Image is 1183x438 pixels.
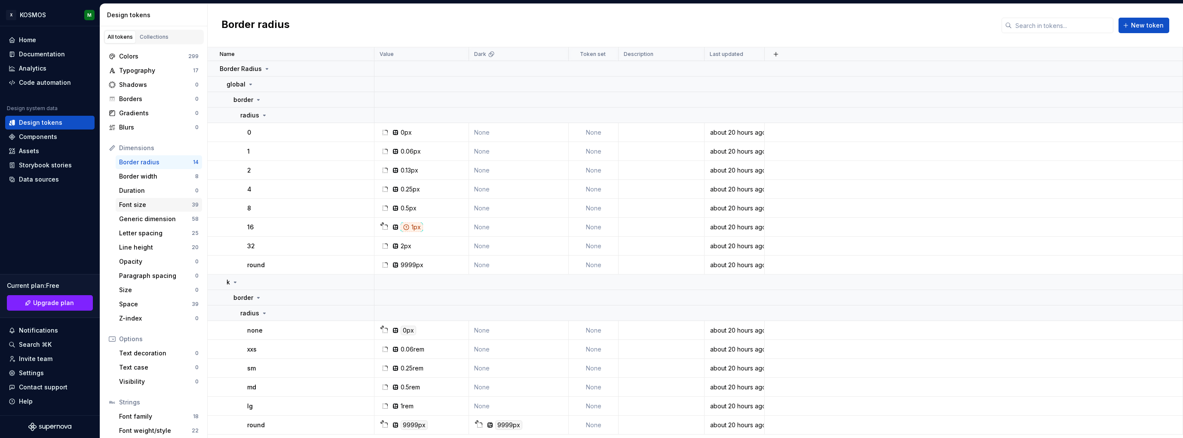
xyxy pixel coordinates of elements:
p: 0 [247,128,251,137]
div: 18 [193,413,199,420]
div: 0.25px [401,185,420,194]
button: Notifications [5,324,95,337]
div: 299 [188,53,199,60]
p: Dark [474,51,486,58]
div: Options [119,335,199,343]
a: Letter spacing25 [116,226,202,240]
p: k [227,278,230,287]
div: Space [119,300,192,308]
a: Typography17 [105,64,202,77]
div: Gradients [119,109,195,117]
a: Invite team [5,352,95,366]
a: Border width8 [116,170,202,183]
a: Supernova Logo [28,423,71,431]
div: Typography [119,66,193,75]
a: Text case0 [116,361,202,374]
td: None [469,256,569,275]
div: Duration [119,186,195,195]
td: None [569,180,619,199]
div: Border width [119,172,195,181]
a: Line height20 [116,241,202,254]
a: Storybook stories [5,158,95,172]
div: Paragraph spacing [119,271,195,280]
a: Opacity0 [116,255,202,268]
a: Paragraph spacing0 [116,269,202,283]
button: XKOSMOSM [2,6,98,24]
div: 0 [195,258,199,265]
a: Z-index0 [116,312,202,325]
td: None [569,199,619,218]
td: None [569,397,619,416]
p: Border Radius [220,65,262,73]
div: 39 [192,201,199,208]
div: about 20 hours ago [705,128,764,137]
div: Components [19,133,57,141]
p: 8 [247,204,251,213]
a: Visibility0 [116,375,202,389]
a: Font size39 [116,198,202,212]
div: 20 [192,244,199,251]
div: 0 [195,287,199,293]
a: Space39 [116,297,202,311]
p: Last updated [710,51,743,58]
td: None [569,142,619,161]
td: None [569,161,619,180]
div: 0 [195,96,199,102]
div: Current plan : Free [7,281,93,290]
div: Blurs [119,123,195,132]
div: Analytics [19,64,46,73]
td: None [469,321,569,340]
p: sm [247,364,256,373]
td: None [569,218,619,237]
a: Code automation [5,76,95,89]
div: Contact support [19,383,67,392]
div: Design system data [7,105,58,112]
p: Description [624,51,653,58]
div: Font weight/style [119,426,192,435]
div: Home [19,36,36,44]
div: 0 [195,110,199,117]
div: Border radius [119,158,193,167]
div: 0.5px [401,204,417,213]
td: None [569,340,619,359]
div: Data sources [19,175,59,184]
a: Size0 [116,283,202,297]
h2: Border radius [221,18,290,33]
a: Shadows0 [105,78,202,92]
td: None [469,397,569,416]
div: about 20 hours ago [705,204,764,213]
div: Colors [119,52,188,61]
div: 0 [195,315,199,322]
div: 0px [401,326,416,335]
div: 9999px [401,261,423,269]
div: 0 [195,364,199,371]
div: 2px [401,242,411,250]
a: Design tokens [5,116,95,130]
button: Search ⌘K [5,338,95,352]
div: about 20 hours ago [705,261,764,269]
span: New token [1131,21,1164,30]
p: radius [240,309,259,318]
div: about 20 hours ago [705,147,764,156]
div: Z-index [119,314,195,323]
td: None [569,416,619,435]
p: round [247,421,265,429]
div: about 20 hours ago [705,402,764,410]
div: 14 [193,159,199,166]
td: None [469,199,569,218]
div: Help [19,397,33,406]
td: None [469,340,569,359]
div: Text case [119,363,195,372]
div: 0 [195,272,199,279]
div: Search ⌘K [19,340,52,349]
div: about 20 hours ago [705,326,764,335]
div: Assets [19,147,39,155]
p: 4 [247,185,251,194]
div: 0.06px [401,147,421,156]
p: md [247,383,256,392]
div: about 20 hours ago [705,166,764,175]
div: about 20 hours ago [705,364,764,373]
div: M [87,12,92,19]
div: about 20 hours ago [705,421,764,429]
div: All tokens [107,34,133,40]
